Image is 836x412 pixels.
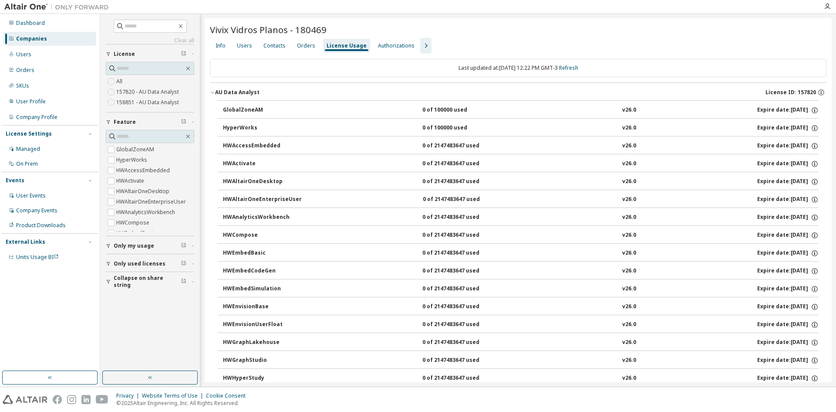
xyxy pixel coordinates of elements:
[223,226,819,245] button: HWCompose0 of 2147483647 usedv26.0Expire date:[DATE]
[210,24,327,36] span: Vivix Vidros Planos - 180469
[757,303,819,311] div: Expire date: [DATE]
[116,176,146,186] label: HWActivate
[181,260,186,267] span: Clear filter
[96,395,108,404] img: youtube.svg
[559,64,578,72] a: Refresh
[422,357,501,364] div: 0 of 2147483647 used
[622,321,636,329] div: v26.0
[114,119,136,126] span: Feature
[223,333,819,352] button: HWGraphLakehouse0 of 2147483647 usedv26.0Expire date:[DATE]
[181,242,186,249] span: Clear filter
[422,339,501,347] div: 0 of 2147483647 used
[16,192,46,199] div: User Events
[16,207,57,214] div: Company Events
[116,155,149,165] label: HyperWorks
[6,130,52,137] div: License Settings
[622,160,636,168] div: v26.0
[757,321,819,329] div: Expire date: [DATE]
[622,267,636,275] div: v26.0
[622,214,636,221] div: v26.0
[223,214,301,221] div: HWAnalyticsWorkbench
[106,37,194,44] a: Clear all
[223,375,301,382] div: HWHyperStudy
[263,42,286,49] div: Contacts
[223,142,301,150] div: HWAccessEmbedded
[223,297,819,317] button: HWEnvisionBase0 of 2147483647 usedv26.0Expire date:[DATE]
[16,82,29,89] div: SKUs
[223,106,301,114] div: GlobalZoneAM
[757,267,819,275] div: Expire date: [DATE]
[223,232,301,239] div: HWCompose
[116,97,181,108] label: 158851 - AU Data Analyst
[114,242,154,249] span: Only my usage
[223,101,819,120] button: GlobalZoneAM0 of 100000 usedv26.0Expire date:[DATE]
[223,285,301,293] div: HWEmbedSimulation
[757,249,819,257] div: Expire date: [DATE]
[16,67,34,74] div: Orders
[114,275,181,289] span: Collapse on share string
[622,357,636,364] div: v26.0
[223,321,301,329] div: HWEnvisionUserFloat
[210,59,826,77] div: Last updated at: [DATE] 12:22 PM GMT-3
[6,238,45,245] div: External Links
[53,395,62,404] img: facebook.svg
[116,165,172,176] label: HWAccessEmbedded
[622,339,636,347] div: v26.0
[223,249,301,257] div: HWEmbedBasic
[67,395,76,404] img: instagram.svg
[116,144,156,155] label: GlobalZoneAM
[422,106,501,114] div: 0 of 100000 used
[223,262,819,281] button: HWEmbedCodeGen0 of 2147483647 usedv26.0Expire date:[DATE]
[16,146,40,153] div: Managed
[223,315,819,334] button: HWEnvisionUserFloat0 of 2147483647 usedv26.0Expire date:[DATE]
[757,232,819,239] div: Expire date: [DATE]
[622,106,636,114] div: v26.0
[622,142,636,150] div: v26.0
[16,35,47,42] div: Companies
[223,303,301,311] div: HWEnvisionBase
[757,375,819,382] div: Expire date: [DATE]
[622,285,636,293] div: v26.0
[116,76,124,87] label: All
[422,267,501,275] div: 0 of 2147483647 used
[422,285,501,293] div: 0 of 2147483647 used
[223,136,819,156] button: HWAccessEmbedded0 of 2147483647 usedv26.0Expire date:[DATE]
[106,254,194,273] button: Only used licenses
[622,303,636,311] div: v26.0
[210,83,826,102] button: AU Data AnalystLicense ID: 157820
[4,3,113,11] img: Altair One
[116,186,171,197] label: HWAltairOneDesktop
[622,375,636,382] div: v26.0
[422,178,501,186] div: 0 of 2147483647 used
[223,267,301,275] div: HWEmbedCodeGen
[181,278,186,285] span: Clear filter
[116,228,157,238] label: HWEmbedBasic
[223,357,301,364] div: HWGraphStudio
[422,249,501,257] div: 0 of 2147483647 used
[223,351,819,370] button: HWGraphStudio0 of 2147483647 usedv26.0Expire date:[DATE]
[116,218,151,228] label: HWCompose
[757,285,819,293] div: Expire date: [DATE]
[422,303,501,311] div: 0 of 2147483647 used
[422,232,501,239] div: 0 of 2147483647 used
[181,119,186,126] span: Clear filter
[757,142,819,150] div: Expire date: [DATE]
[116,399,251,407] p: © 2025 Altair Engineering, Inc. All Rights Reserved.
[16,160,38,167] div: On Prem
[223,244,819,263] button: HWEmbedBasic0 of 2147483647 usedv26.0Expire date:[DATE]
[116,392,142,399] div: Privacy
[3,395,47,404] img: altair_logo.svg
[757,124,819,132] div: Expire date: [DATE]
[223,172,819,191] button: HWAltairOneDesktop0 of 2147483647 usedv26.0Expire date:[DATE]
[223,119,819,138] button: HyperWorks0 of 100000 usedv26.0Expire date:[DATE]
[223,160,301,168] div: HWActivate
[622,249,636,257] div: v26.0
[223,190,819,209] button: HWAltairOneEnterpriseUser0 of 2147483647 usedv26.0Expire date:[DATE]
[16,222,66,229] div: Product Downloads
[106,44,194,64] button: License
[223,369,819,388] button: HWHyperStudy0 of 2147483647 usedv26.0Expire date:[DATE]
[297,42,315,49] div: Orders
[422,142,501,150] div: 0 of 2147483647 used
[181,51,186,58] span: Clear filter
[223,208,819,227] button: HWAnalyticsWorkbench0 of 2147483647 usedv26.0Expire date:[DATE]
